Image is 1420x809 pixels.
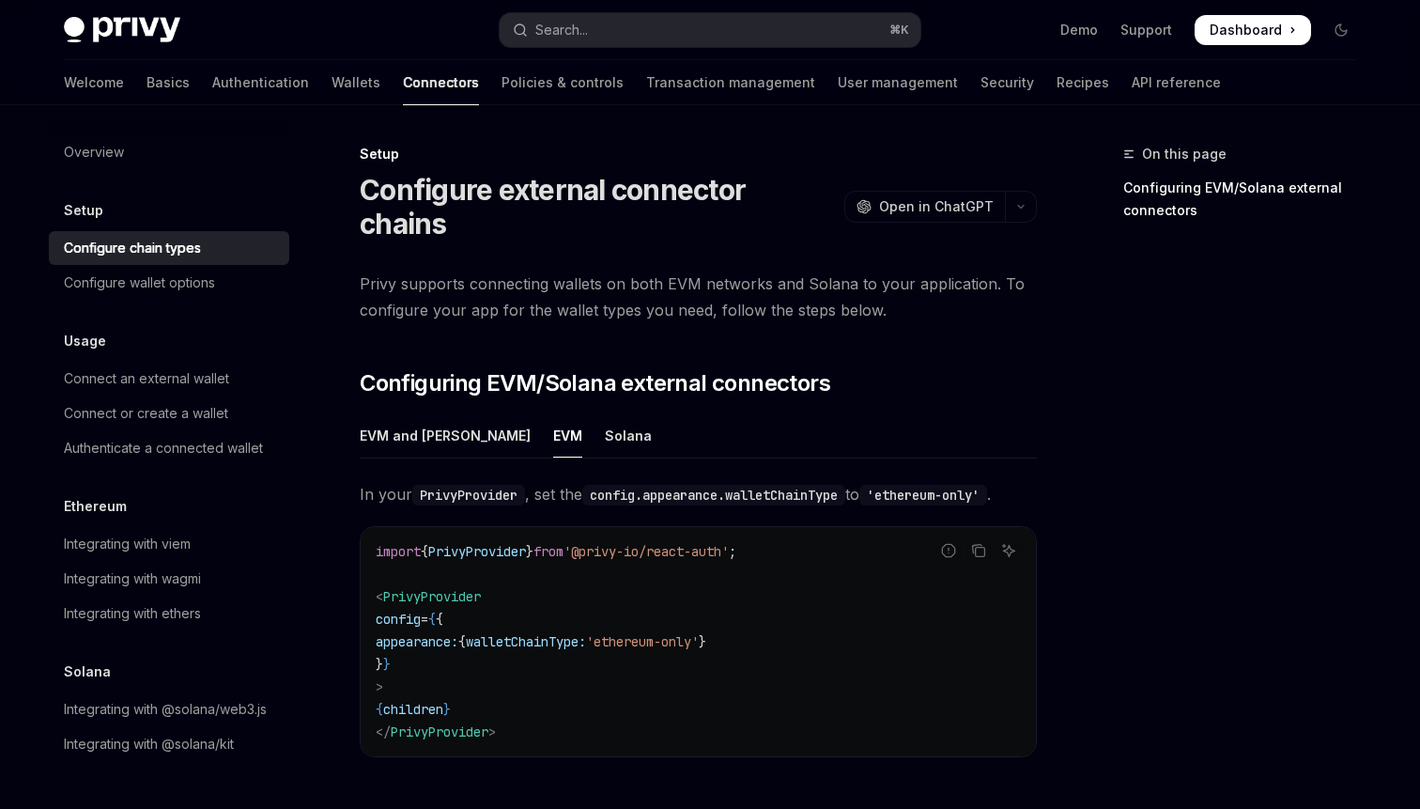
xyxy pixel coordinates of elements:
[533,543,563,560] span: from
[49,562,289,596] a: Integrating with wagmi
[586,633,699,650] span: 'ethereum-only'
[443,701,451,718] span: }
[428,543,526,560] span: PrivyProvider
[49,231,289,265] a: Configure chain types
[563,543,729,560] span: '@privy-io/react-auth'
[64,661,111,683] h5: Solana
[64,237,201,259] div: Configure chain types
[466,633,586,650] span: walletChainType:
[421,611,428,628] span: =
[64,199,103,222] h5: Setup
[64,495,127,518] h5: Ethereum
[936,538,961,563] button: Report incorrect code
[1326,15,1356,45] button: Toggle dark mode
[64,367,229,390] div: Connect an external wallet
[729,543,736,560] span: ;
[1142,143,1227,165] span: On this page
[360,368,830,398] span: Configuring EVM/Solana external connectors
[526,543,533,560] span: }
[412,485,525,506] code: PrivyProvider
[1123,173,1371,226] a: Configuring EVM/Solana external connectors
[1057,60,1109,105] a: Recipes
[376,611,421,628] span: config
[553,413,582,458] div: EVM
[1210,21,1282,39] span: Dashboard
[360,481,1037,507] span: In your , set the to .
[458,633,466,650] span: {
[376,723,391,740] span: </
[421,543,428,560] span: {
[64,698,267,721] div: Integrating with @solana/web3.js
[49,692,289,726] a: Integrating with @solana/web3.js
[582,485,845,506] code: config.appearance.walletChainType
[376,678,383,695] span: >
[500,13,920,47] button: Open search
[996,538,1021,563] button: Ask AI
[64,17,180,43] img: dark logo
[488,723,496,740] span: >
[49,527,289,561] a: Integrating with viem
[1120,21,1172,39] a: Support
[428,611,436,628] span: {
[49,431,289,465] a: Authenticate a connected wallet
[376,588,383,605] span: <
[49,135,289,169] a: Overview
[49,397,289,430] a: Connect or create a wallet
[502,60,624,105] a: Policies & controls
[383,588,481,605] span: PrivyProvider
[383,656,391,673] span: }
[699,633,706,650] span: }
[360,271,1037,323] span: Privy supports connecting wallets on both EVM networks and Solana to your application. To configu...
[403,60,479,105] a: Connectors
[360,145,1037,163] div: Setup
[376,543,421,560] span: import
[376,701,383,718] span: {
[64,568,201,590] div: Integrating with wagmi
[383,701,443,718] span: children
[391,723,488,740] span: PrivyProvider
[147,60,190,105] a: Basics
[64,733,234,755] div: Integrating with @solana/kit
[64,141,124,163] div: Overview
[838,60,958,105] a: User management
[360,413,531,458] div: EVM and [PERSON_NAME]
[49,266,289,300] a: Configure wallet options
[64,602,201,625] div: Integrating with ethers
[605,413,652,458] div: Solana
[64,330,106,352] h5: Usage
[360,173,837,241] h1: Configure external connector chains
[980,60,1034,105] a: Security
[844,191,1005,223] button: Open in ChatGPT
[212,60,309,105] a: Authentication
[64,60,124,105] a: Welcome
[64,533,191,555] div: Integrating with viem
[1060,21,1098,39] a: Demo
[64,437,263,459] div: Authenticate a connected wallet
[646,60,815,105] a: Transaction management
[859,485,987,506] code: 'ethereum-only'
[436,611,443,628] span: {
[64,402,228,425] div: Connect or create a wallet
[49,597,289,630] a: Integrating with ethers
[1195,15,1311,45] a: Dashboard
[535,19,588,41] div: Search...
[879,197,994,216] span: Open in ChatGPT
[376,633,458,650] span: appearance:
[376,656,383,673] span: }
[966,538,991,563] button: Copy the contents from the code block
[1132,60,1221,105] a: API reference
[64,272,215,294] div: Configure wallet options
[49,727,289,761] a: Integrating with @solana/kit
[889,23,909,38] span: ⌘ K
[332,60,380,105] a: Wallets
[49,362,289,396] a: Connect an external wallet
